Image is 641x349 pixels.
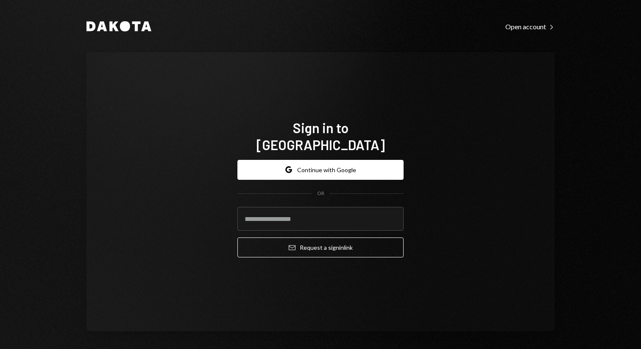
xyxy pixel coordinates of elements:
button: Request a signinlink [237,237,404,257]
h1: Sign in to [GEOGRAPHIC_DATA] [237,119,404,153]
button: Continue with Google [237,160,404,180]
div: OR [317,190,324,197]
a: Open account [505,22,555,31]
